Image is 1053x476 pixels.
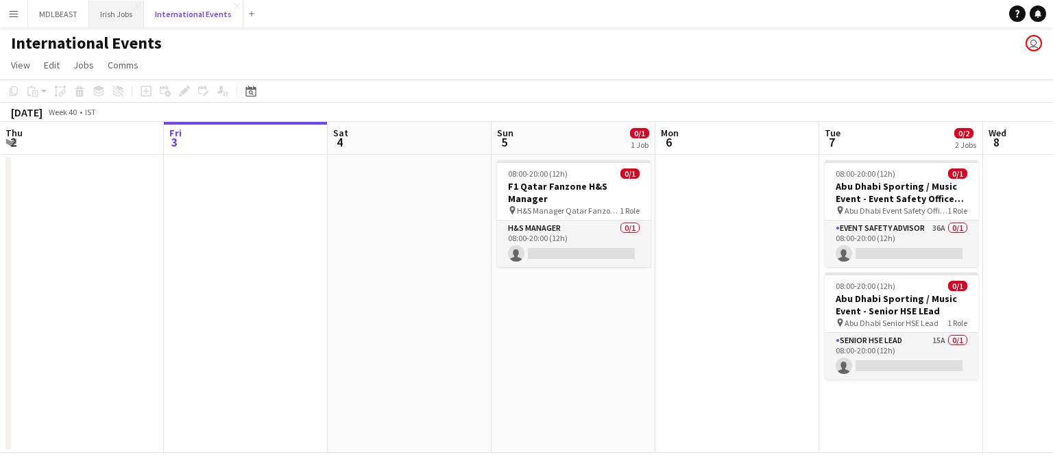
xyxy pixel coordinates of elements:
div: 2 Jobs [955,140,976,150]
div: IST [85,107,96,117]
div: [DATE] [11,105,43,119]
span: Sun [497,127,513,139]
h3: F1 Qatar Fanzone H&S Manager [497,180,651,205]
span: Tue [825,127,840,139]
button: Irish Jobs [89,1,144,27]
a: Jobs [68,56,99,74]
span: 3 [167,134,182,150]
span: 1 Role [620,205,640,216]
span: 0/1 [630,128,649,138]
span: 0/1 [948,281,967,291]
a: Comms [102,56,144,74]
span: 7 [823,134,840,150]
span: 08:00-20:00 (12h) [836,281,895,291]
app-card-role: H&S Manager0/108:00-20:00 (12h) [497,221,651,267]
span: Mon [661,127,679,139]
span: 2 [3,134,23,150]
span: 5 [495,134,513,150]
span: 6 [659,134,679,150]
span: 8 [987,134,1006,150]
app-job-card: 08:00-20:00 (12h)0/1Abu Dhabi Sporting / Music Event - Senior HSE LEad Abu Dhabi Senior HSE Lead1... [825,273,978,379]
h3: Abu Dhabi Sporting / Music Event - Event Safety Office Day Shift [825,180,978,205]
span: 1 Role [947,318,967,328]
app-job-card: 08:00-20:00 (12h)0/1F1 Qatar Fanzone H&S Manager H&S Manager Qatar Fanzone F1 20251 RoleH&S Manag... [497,160,651,267]
span: Jobs [73,59,94,71]
a: View [5,56,36,74]
app-user-avatar: Tess Maher [1026,35,1042,51]
span: 0/2 [954,128,973,138]
span: 08:00-20:00 (12h) [508,168,568,179]
app-card-role: Event Safety Advisor36A0/108:00-20:00 (12h) [825,221,978,267]
span: Sat [333,127,348,139]
span: Fri [169,127,182,139]
app-card-role: Senior HSE Lead15A0/108:00-20:00 (12h) [825,333,978,379]
app-job-card: 08:00-20:00 (12h)0/1Abu Dhabi Sporting / Music Event - Event Safety Office Day Shift Abu Dhabi Ev... [825,160,978,267]
span: Comms [108,59,138,71]
span: Abu Dhabi Event Safety Officer Day [845,205,947,216]
span: Wed [989,127,1006,139]
button: MDLBEAST [28,1,89,27]
span: H&S Manager Qatar Fanzone F1 2025 [517,205,620,216]
span: Thu [5,127,23,139]
span: Abu Dhabi Senior HSE Lead [845,318,939,328]
a: Edit [38,56,65,74]
span: Edit [44,59,60,71]
span: 4 [331,134,348,150]
span: 08:00-20:00 (12h) [836,168,895,179]
h1: International Events [11,33,162,53]
span: 0/1 [948,168,967,179]
span: 0/1 [620,168,640,179]
div: 1 Job [631,140,649,150]
h3: Abu Dhabi Sporting / Music Event - Senior HSE LEad [825,292,978,317]
button: International Events [144,1,243,27]
span: 1 Role [947,205,967,216]
span: View [11,59,30,71]
span: Week 40 [45,107,80,117]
